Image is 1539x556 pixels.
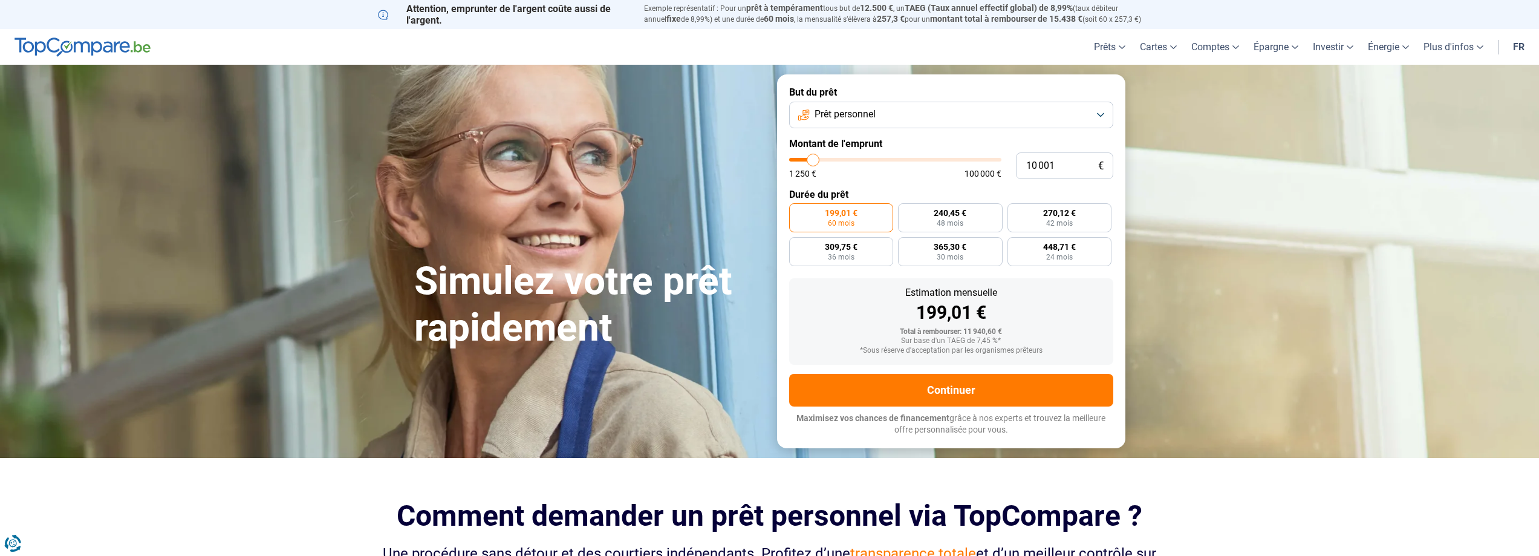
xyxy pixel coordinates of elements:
[789,374,1113,407] button: Continuer
[1306,29,1361,65] a: Investir
[825,243,857,251] span: 309,75 €
[764,14,794,24] span: 60 mois
[825,209,857,217] span: 199,01 €
[828,220,854,227] span: 60 mois
[930,14,1082,24] span: montant total à rembourser de 15.438 €
[799,328,1104,336] div: Total à rembourser: 11 940,60 €
[1133,29,1184,65] a: Cartes
[15,38,151,57] img: TopCompare
[789,102,1113,128] button: Prêt personnel
[799,347,1104,355] div: *Sous réserve d'acceptation par les organismes prêteurs
[1043,243,1076,251] span: 448,71 €
[666,14,681,24] span: fixe
[378,499,1162,532] h2: Comment demander un prêt personnel via TopCompare ?
[934,243,966,251] span: 365,30 €
[937,253,963,261] span: 30 mois
[828,253,854,261] span: 36 mois
[934,209,966,217] span: 240,45 €
[1046,220,1073,227] span: 42 mois
[746,3,823,13] span: prêt à tempérament
[799,288,1104,298] div: Estimation mensuelle
[789,169,816,178] span: 1 250 €
[1087,29,1133,65] a: Prêts
[1184,29,1246,65] a: Comptes
[644,3,1162,25] p: Exemple représentatif : Pour un tous but de , un (taux débiteur annuel de 8,99%) et une durée de ...
[378,3,630,26] p: Attention, emprunter de l'argent coûte aussi de l'argent.
[1246,29,1306,65] a: Épargne
[1506,29,1532,65] a: fr
[905,3,1073,13] span: TAEG (Taux annuel effectif global) de 8,99%
[877,14,905,24] span: 257,3 €
[1416,29,1491,65] a: Plus d'infos
[799,304,1104,322] div: 199,01 €
[860,3,893,13] span: 12.500 €
[965,169,1001,178] span: 100 000 €
[789,87,1113,98] label: But du prêt
[1098,161,1104,171] span: €
[789,189,1113,200] label: Durée du prêt
[789,138,1113,149] label: Montant de l'emprunt
[414,258,763,352] h1: Simulez votre prêt rapidement
[799,337,1104,345] div: Sur base d'un TAEG de 7,45 %*
[937,220,963,227] span: 48 mois
[789,413,1113,436] p: grâce à nos experts et trouvez la meilleure offre personnalisée pour vous.
[1043,209,1076,217] span: 270,12 €
[815,108,876,121] span: Prêt personnel
[1361,29,1416,65] a: Énergie
[1046,253,1073,261] span: 24 mois
[796,413,949,423] span: Maximisez vos chances de financement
